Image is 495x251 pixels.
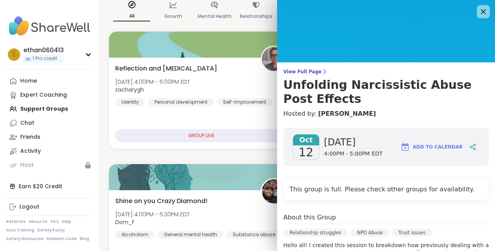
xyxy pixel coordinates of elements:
[293,134,319,145] span: Oct
[6,88,93,102] a: Expert Coaching
[262,47,286,71] img: zacharygh
[51,219,59,224] a: FAQ
[164,12,182,21] p: Growth
[115,218,135,226] b: Dom_F
[6,236,44,242] a: Safety Resources
[283,69,489,106] a: View Full PageUnfolding Narcissistic Abuse Post Effects
[115,78,190,86] span: [DATE] 4:00PM - 5:00PM EDT
[397,138,466,156] button: Add to Calendar
[262,179,286,203] img: Dom_F
[298,145,313,159] span: 12
[19,203,39,211] div: Logout
[12,49,16,60] span: e
[148,98,214,106] div: Personal development
[20,147,41,155] div: Activity
[115,231,154,239] div: Alcoholism
[6,179,93,193] div: Earn $20 Credit
[413,143,463,150] span: Add to Calendar
[6,200,93,214] a: Logout
[198,12,232,21] p: Mental Health
[226,231,281,239] div: Substance abuse
[115,196,207,206] span: Shine on you Crazy Diamond!
[290,185,483,194] h4: This group is full. Please check other groups for availability.
[37,228,65,233] a: Safety Policy
[80,236,89,242] a: Blog
[20,133,40,141] div: Friends
[6,219,26,224] a: Referrals
[20,77,37,85] div: Home
[23,46,64,55] div: ethan060413
[283,213,336,222] h4: About this Group
[324,136,383,148] span: [DATE]
[115,210,190,218] span: [DATE] 4:00PM - 5:30PM EDT
[6,12,93,40] img: ShareWell Nav Logo
[392,229,432,237] div: Trust issues
[6,158,93,172] a: Host
[115,129,287,142] div: GROUP LIVE
[33,55,57,62] span: 1 Pro credit
[47,236,77,242] a: Redeem Code
[20,119,34,127] div: Chat
[113,11,150,21] p: All
[158,231,223,239] div: General mental health
[29,219,47,224] a: About Us
[115,86,144,94] b: zacharygh
[283,109,489,118] h4: Hosted by:
[283,229,348,237] div: Relationship struggles
[20,91,67,99] div: Expert Coaching
[283,78,489,106] h3: Unfolding Narcissistic Abuse Post Effects
[318,109,376,118] a: [PERSON_NAME]
[6,130,93,144] a: Friends
[240,12,272,21] p: Relationships
[6,228,34,233] a: Host Training
[6,144,93,158] a: Activity
[217,98,272,106] div: Self-Improvement
[115,98,145,106] div: Identity
[20,161,33,169] div: Host
[6,116,93,130] a: Chat
[62,219,71,224] a: Help
[283,69,489,75] span: View Full Page
[351,229,389,237] div: NPD Abuse
[6,74,93,88] a: Home
[115,64,217,73] span: Reflection and [MEDICAL_DATA]
[324,150,383,158] span: 4:00PM - 5:00PM EDT
[400,142,410,152] img: ShareWell Logomark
